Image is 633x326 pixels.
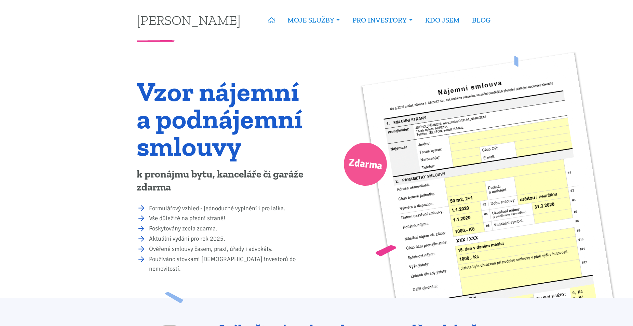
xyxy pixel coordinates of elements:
li: Aktuální vydání pro rok 2025. [149,234,312,244]
p: k pronájmu bytu, kanceláře či garáže zdarma [137,168,312,194]
a: BLOG [466,12,497,28]
a: MOJE SLUŽBY [281,12,346,28]
h1: Vzor nájemní a podnájemní smlouvy [137,78,312,160]
li: Používáno stovkami [DEMOGRAPHIC_DATA] investorů do nemovitostí. [149,255,312,274]
li: Poskytovány zcela zdarma. [149,224,312,233]
a: KDO JSEM [419,12,466,28]
li: Vše důležité na přední straně! [149,214,312,223]
li: Ověřené smlouvy časem, praxí, úřady i advokáty. [149,244,312,254]
a: [PERSON_NAME] [137,13,241,27]
span: Zdarma [348,154,383,175]
a: PRO INVESTORY [346,12,419,28]
li: Formulářový vzhled - jednoduché vyplnění i pro laika. [149,204,312,213]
